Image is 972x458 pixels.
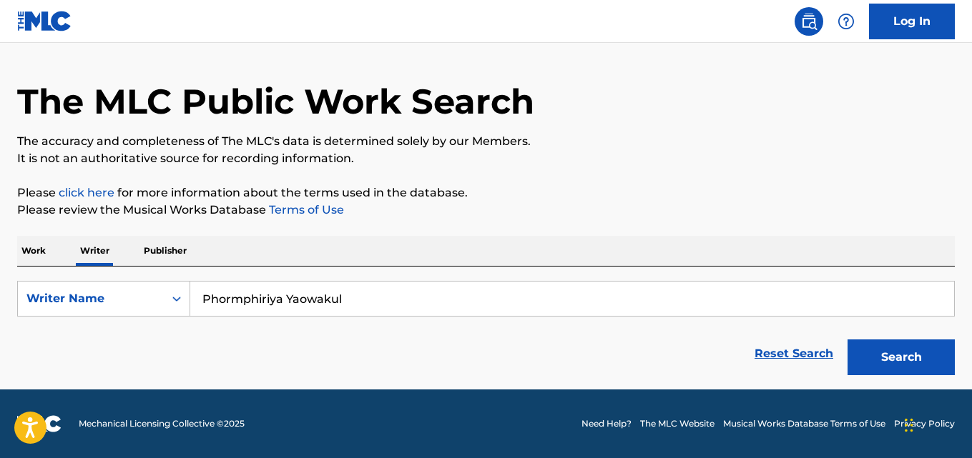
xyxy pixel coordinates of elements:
[800,13,818,30] img: search
[26,290,155,307] div: Writer Name
[900,389,972,458] iframe: Chat Widget
[139,236,191,266] p: Publisher
[581,417,632,430] a: Need Help?
[17,80,534,123] h1: The MLC Public Work Search
[838,13,855,30] img: help
[17,11,72,31] img: MLC Logo
[266,203,344,216] a: Terms of Use
[17,236,50,266] p: Work
[76,236,114,266] p: Writer
[894,417,955,430] a: Privacy Policy
[848,339,955,375] button: Search
[640,417,715,430] a: The MLC Website
[79,417,245,430] span: Mechanical Licensing Collective © 2025
[723,417,885,430] a: Musical Works Database Terms of Use
[832,7,860,36] div: Help
[17,281,955,382] form: Search Form
[17,184,955,201] p: Please for more information about the terms used in the database.
[17,415,62,432] img: logo
[17,150,955,167] p: It is not an authoritative source for recording information.
[59,186,114,199] a: click here
[17,201,955,219] p: Please review the Musical Works Database
[869,4,955,39] a: Log In
[795,7,823,36] a: Public Search
[17,133,955,150] p: The accuracy and completeness of The MLC's data is determined solely by our Members.
[905,404,913,447] div: Drag
[747,338,840,369] a: Reset Search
